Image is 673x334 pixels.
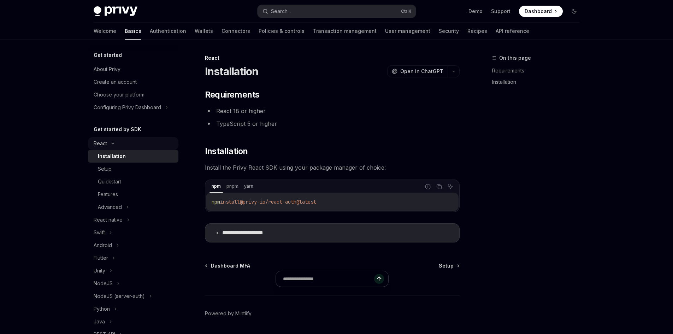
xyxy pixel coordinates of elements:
[439,262,454,269] span: Setup
[94,266,105,275] div: Unity
[439,262,459,269] a: Setup
[468,8,483,15] a: Demo
[94,103,161,112] div: Configuring Privy Dashboard
[98,152,126,160] div: Installation
[94,279,113,288] div: NodeJS
[94,254,108,262] div: Flutter
[88,175,178,188] a: Quickstart
[211,262,250,269] span: Dashboard MFA
[209,182,223,191] div: npm
[88,188,178,201] a: Features
[519,6,563,17] a: Dashboard
[387,65,448,77] button: Open in ChatGPT
[242,182,255,191] div: yarn
[94,23,116,40] a: Welcome
[499,54,531,62] span: On this page
[205,65,259,78] h1: Installation
[150,23,186,40] a: Authentication
[94,90,144,99] div: Choose your platform
[385,23,430,40] a: User management
[492,76,585,88] a: Installation
[94,292,145,300] div: NodeJS (server-auth)
[98,177,121,186] div: Quickstart
[212,199,220,205] span: npm
[94,317,105,326] div: Java
[94,139,107,148] div: React
[88,88,178,101] a: Choose your platform
[94,78,137,86] div: Create an account
[491,8,510,15] a: Support
[98,190,118,199] div: Features
[94,228,105,237] div: Swift
[400,68,443,75] span: Open in ChatGPT
[224,182,241,191] div: pnpm
[88,63,178,76] a: About Privy
[94,6,137,16] img: dark logo
[467,23,487,40] a: Recipes
[195,23,213,40] a: Wallets
[94,305,110,313] div: Python
[439,23,459,40] a: Security
[259,23,305,40] a: Policies & controls
[525,8,552,15] span: Dashboard
[258,5,416,18] button: Search...CtrlK
[313,23,377,40] a: Transaction management
[568,6,580,17] button: Toggle dark mode
[94,216,123,224] div: React native
[125,23,141,40] a: Basics
[98,203,122,211] div: Advanced
[492,65,585,76] a: Requirements
[271,7,291,16] div: Search...
[222,23,250,40] a: Connectors
[240,199,316,205] span: @privy-io/react-auth@latest
[220,199,240,205] span: install
[496,23,529,40] a: API reference
[446,182,455,191] button: Ask AI
[205,146,248,157] span: Installation
[401,8,412,14] span: Ctrl K
[94,125,141,134] h5: Get started by SDK
[94,65,120,74] div: About Privy
[88,163,178,175] a: Setup
[205,310,252,317] a: Powered by Mintlify
[88,76,178,88] a: Create an account
[205,163,460,172] span: Install the Privy React SDK using your package manager of choice:
[94,51,122,59] h5: Get started
[374,274,384,284] button: Send message
[435,182,444,191] button: Copy the contents from the code block
[205,106,460,116] li: React 18 or higher
[88,150,178,163] a: Installation
[206,262,250,269] a: Dashboard MFA
[205,54,460,61] div: React
[423,182,432,191] button: Report incorrect code
[98,165,112,173] div: Setup
[205,119,460,129] li: TypeScript 5 or higher
[205,89,260,100] span: Requirements
[94,241,112,250] div: Android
